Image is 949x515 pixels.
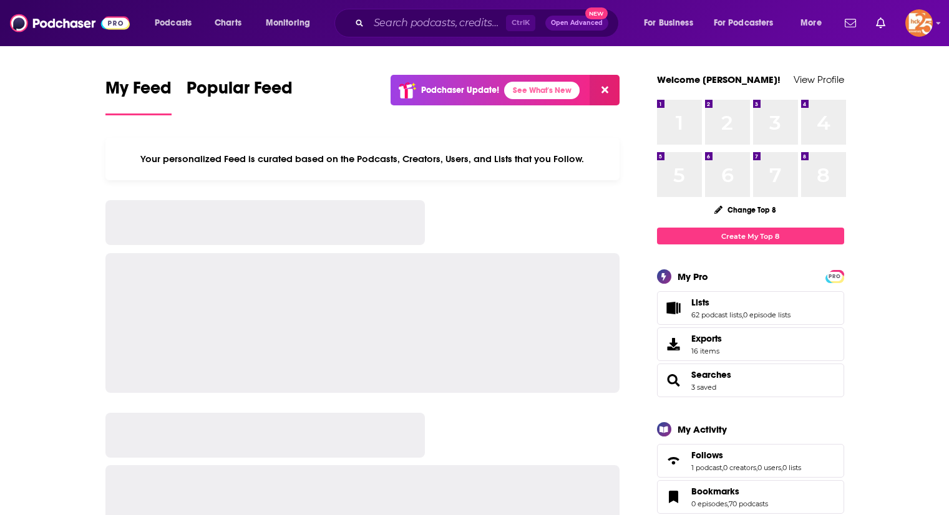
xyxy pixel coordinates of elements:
button: Open AdvancedNew [545,16,608,31]
a: Bookmarks [661,488,686,506]
p: Podchaser Update! [421,85,499,95]
button: Change Top 8 [707,202,784,218]
span: Bookmarks [691,486,739,497]
a: 62 podcast lists [691,310,742,319]
span: For Business [644,14,693,32]
button: open menu [706,13,792,33]
span: Lists [691,297,709,308]
span: New [585,7,608,19]
span: Open Advanced [551,20,603,26]
button: open menu [635,13,709,33]
a: View Profile [794,74,844,85]
span: Ctrl K [506,15,535,31]
a: 70 podcasts [729,499,768,508]
span: Exports [661,335,686,353]
input: Search podcasts, credits, & more... [369,13,506,33]
button: open menu [146,13,208,33]
a: Show notifications dropdown [840,12,861,34]
a: Follows [661,452,686,469]
div: Your personalized Feed is curated based on the Podcasts, Creators, Users, and Lists that you Follow. [105,138,620,180]
a: 0 creators [723,463,756,472]
span: , [756,463,757,472]
a: My Feed [105,77,172,115]
div: My Pro [678,271,708,282]
span: Lists [657,291,844,325]
img: User Profile [905,9,933,37]
span: My Feed [105,77,172,106]
span: Exports [691,333,722,344]
a: Bookmarks [691,486,768,497]
span: Podcasts [155,14,192,32]
a: Create My Top 8 [657,228,844,244]
a: See What's New [504,82,580,99]
a: Popular Feed [187,77,293,115]
span: Charts [215,14,241,32]
button: Show profile menu [905,9,933,37]
div: My Activity [678,423,727,435]
span: Monitoring [266,14,310,32]
span: Follows [657,444,844,478]
a: Charts [207,13,249,33]
span: PRO [827,272,842,281]
a: Lists [661,299,686,317]
a: 0 users [757,463,781,472]
button: open menu [257,13,326,33]
div: Search podcasts, credits, & more... [346,9,631,37]
span: Follows [691,450,723,461]
a: Follows [691,450,801,461]
span: , [722,463,723,472]
span: Searches [657,363,844,397]
span: For Podcasters [714,14,774,32]
span: Popular Feed [187,77,293,106]
a: Show notifications dropdown [871,12,890,34]
span: More [801,14,822,32]
a: 3 saved [691,383,716,392]
span: , [728,499,729,508]
a: Searches [691,369,731,380]
span: Bookmarks [657,480,844,514]
a: Welcome [PERSON_NAME]! [657,74,781,85]
button: open menu [792,13,837,33]
a: Lists [691,297,791,308]
a: 0 episode lists [743,310,791,319]
a: 0 episodes [691,499,728,508]
a: Searches [661,372,686,389]
span: , [781,463,782,472]
a: 1 podcast [691,463,722,472]
span: Logged in as kerrifulks [905,9,933,37]
a: Exports [657,327,844,361]
img: Podchaser - Follow, Share and Rate Podcasts [10,11,130,35]
span: 16 items [691,347,722,355]
span: , [742,310,743,319]
a: PRO [827,271,842,281]
a: 0 lists [782,463,801,472]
